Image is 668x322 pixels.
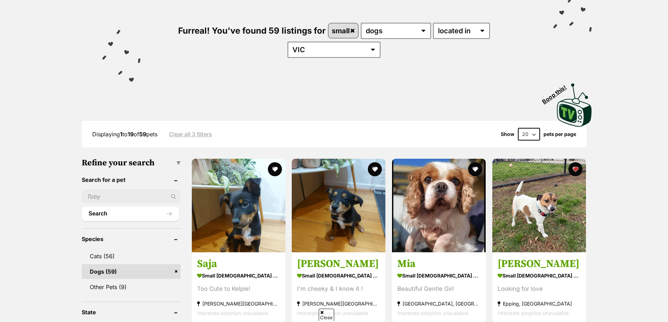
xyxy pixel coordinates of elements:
h3: [PERSON_NAME] [498,258,581,271]
header: State [82,309,181,315]
div: Beautiful Gentle Girl [397,285,480,294]
a: Boop this! [557,77,592,128]
strong: small [DEMOGRAPHIC_DATA] Dog [498,271,581,281]
button: Search [82,207,179,221]
h3: [PERSON_NAME] [297,258,380,271]
a: Clear all 3 filters [169,131,212,137]
span: Interstate adoption unavailable [197,310,268,316]
div: Looking for love [498,285,581,294]
strong: [PERSON_NAME][GEOGRAPHIC_DATA] [197,299,280,309]
header: Species [82,236,181,242]
strong: [PERSON_NAME][GEOGRAPHIC_DATA] [297,299,380,309]
a: small [329,23,358,38]
div: Too Cute to Kelpie! [197,285,280,294]
button: favourite [468,162,482,176]
strong: small [DEMOGRAPHIC_DATA] Dog [197,271,280,281]
label: pets per page [544,131,576,137]
img: Saja - Mixed breed Dog [192,159,285,252]
button: favourite [368,162,382,176]
button: favourite [568,162,582,176]
h3: Refine your search [82,158,181,168]
span: Interstate adoption unavailable [397,310,468,316]
strong: 19 [128,131,134,138]
img: Mia - Cavalier King Charles Spaniel Dog [392,159,486,252]
div: I'm cheeky & I know it ! [297,285,380,294]
img: Bobby - Mixed breed Dog [292,159,385,252]
a: Dogs (59) [82,264,181,279]
a: Cats (56) [82,249,181,263]
span: Interstate adoption unavailable [498,310,569,316]
input: Toby [82,190,181,203]
span: Displaying to of pets [92,131,157,138]
h3: Saja [197,258,280,271]
strong: Epping, [GEOGRAPHIC_DATA] [498,299,581,309]
img: PetRescue TV logo [557,83,592,127]
img: Jackie Chan - Jack Russell Terrier Dog [492,159,586,252]
h3: Mia [397,258,480,271]
button: favourite [268,162,282,176]
span: Interstate adoption unavailable [297,310,368,316]
span: Show [501,131,514,137]
header: Search for a pet [82,177,181,183]
a: Other Pets (9) [82,280,181,294]
strong: small [DEMOGRAPHIC_DATA] Dog [297,271,380,281]
span: Close [319,309,334,321]
strong: 59 [139,131,146,138]
strong: 1 [120,131,122,138]
strong: small [DEMOGRAPHIC_DATA] Dog [397,271,480,281]
span: Furreal! You've found 59 listings for [178,26,326,36]
strong: [GEOGRAPHIC_DATA], [GEOGRAPHIC_DATA] [397,299,480,309]
span: Boop this! [541,80,573,105]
